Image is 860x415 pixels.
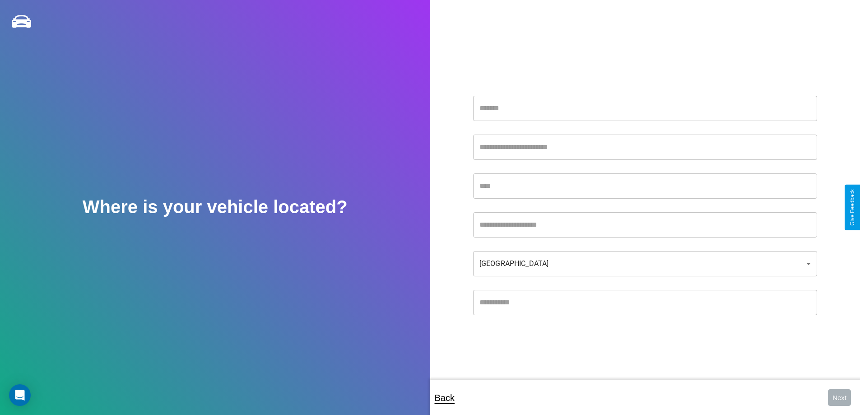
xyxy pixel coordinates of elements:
[435,390,455,406] p: Back
[9,384,31,406] div: Open Intercom Messenger
[849,189,855,226] div: Give Feedback
[83,197,348,217] h2: Where is your vehicle located?
[828,389,851,406] button: Next
[473,251,817,276] div: [GEOGRAPHIC_DATA]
